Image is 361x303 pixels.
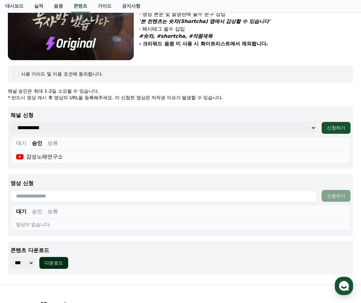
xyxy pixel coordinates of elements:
div: 사용 가이드 및 이용 조건에 동의합니다. [21,71,103,77]
span: 홈 [21,218,25,223]
strong: - 크리워드 음원 미 사용 시 화이트리스트에서 제외됩니다. [139,41,268,47]
p: - 영상 본문 및 설명란에 필수 문구 삽입 [139,11,353,18]
em: '본 컨텐츠는 숏챠(Shortcha) 앱에서 감상할 수 있습니다' [139,18,270,24]
a: 홈 [2,208,43,225]
button: 대기 [16,139,27,147]
button: 다운로드 [39,257,68,269]
em: #숏챠, #shortcha, #작품제목 [139,33,212,39]
div: 신청하기 [327,193,345,199]
button: 보류 [48,208,58,216]
p: 콘텐츠 다운로드 [10,246,351,254]
a: 대화 [43,208,85,225]
div: 영상이 없습니다. [16,221,345,228]
a: 설정 [85,208,126,225]
button: 신청하기 [322,122,351,134]
button: 승인 [32,139,42,147]
button: 승인 [32,208,42,216]
div: 신청하기 [327,125,345,131]
button: 대기 [16,208,27,216]
p: 채널 승인은 최대 1-2일 소요될 수 있습니다. [8,88,353,94]
div: 감성노래연구소 [16,153,63,161]
p: - 해시태그 필수 삽입 [139,25,353,33]
button: 보류 [48,139,58,147]
span: 대화 [60,219,68,224]
span: 설정 [101,218,109,223]
div: 다운로드 [45,260,63,266]
p: 채널 신청 [10,111,351,119]
p: * 반드시 영상 게시 후 영상의 URL을 등록해주세요. 미 신청한 영상은 저작권 이슈가 발생할 수 있습니다. [8,94,353,101]
p: 영상 신청 [10,179,351,187]
button: 신청하기 [322,190,351,202]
